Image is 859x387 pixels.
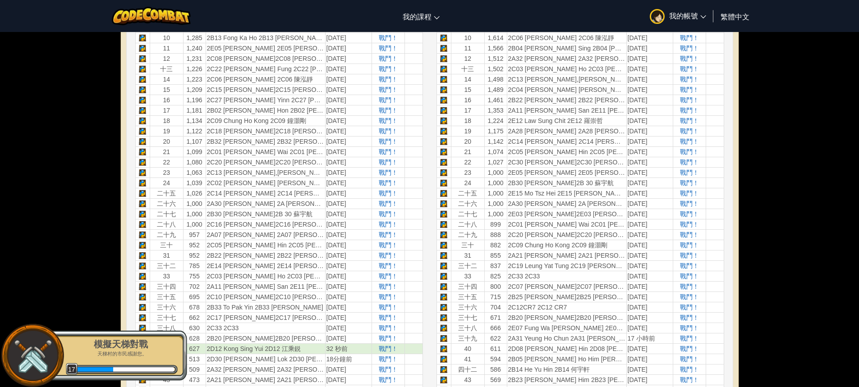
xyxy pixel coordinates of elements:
font: 戰鬥！ [680,86,699,93]
font: 19 [163,127,170,135]
a: 戰鬥！ [379,179,398,187]
a: 戰鬥！ [680,210,699,218]
font: 戰鬥！ [680,138,699,145]
font: 2C13 [PERSON_NAME],[PERSON_NAME] 2C13 [PERSON_NAME] [508,76,701,83]
font: 戰鬥！ [680,200,699,207]
a: 戰鬥！ [680,96,699,104]
font: 戰鬥！ [379,221,398,228]
font: [DATE] [326,117,346,124]
font: 2B22 [PERSON_NAME] 2B22 [PERSON_NAME] [508,96,647,104]
font: 戰鬥！ [680,34,699,41]
font: 戰鬥！ [680,117,699,124]
font: [DATE] [326,138,346,145]
a: 戰鬥！ [379,107,398,114]
font: 19 [464,127,472,135]
font: 戰鬥！ [680,169,699,176]
font: 2C05 [PERSON_NAME] Hin 2C05 [PERSON_NAME] [508,148,659,155]
font: [DATE] [628,76,648,83]
font: 2C15 [PERSON_NAME]2C15 [PERSON_NAME] [207,86,345,93]
font: 戰鬥！ [680,262,699,269]
font: 戰鬥！ [379,190,398,197]
font: 我的課程 [403,12,432,21]
font: [DATE] [628,148,648,155]
td: Python [135,115,150,126]
font: 2C03 [PERSON_NAME] Ho 2C03 [PERSON_NAME] [508,65,657,73]
font: [DATE] [628,179,648,187]
font: [DATE] [628,169,648,176]
font: 10 [163,34,170,41]
font: 戰鬥！ [680,324,699,332]
a: 戰鬥！ [379,169,398,176]
a: 戰鬥！ [379,304,398,311]
font: 23 [464,169,472,176]
td: Python [436,146,451,157]
font: 1,080 [186,159,202,166]
font: [DATE] [326,148,346,155]
font: 1,353 [487,107,503,114]
a: 戰鬥！ [680,190,699,197]
font: 戰鬥！ [680,221,699,228]
font: 1,175 [487,127,503,135]
font: 1,063 [186,169,202,176]
font: 2C27 [PERSON_NAME] Yinn 2C27 [PERSON_NAME] [207,96,360,104]
font: 2C01 [PERSON_NAME] Wai 2C01 [PERSON_NAME] [207,148,358,155]
font: 戰鬥！ [379,335,398,342]
font: 戰鬥！ [680,273,699,280]
font: 14 [163,76,170,83]
a: 我的課程 [398,4,444,28]
font: 18 [163,117,170,124]
a: 戰鬥！ [379,86,398,93]
font: 1,231 [186,55,202,62]
font: 12 [163,55,170,62]
font: 戰鬥！ [379,96,398,104]
font: 1,027 [487,159,503,166]
font: 戰鬥！ [379,34,398,41]
font: [DATE] [326,107,346,114]
font: 21 [163,148,170,155]
a: 戰鬥！ [379,273,398,280]
font: [DATE] [628,96,648,104]
td: Python [436,126,451,136]
font: 20 [464,138,472,145]
font: 1,240 [186,45,202,52]
a: 戰鬥！ [680,241,699,249]
a: 戰鬥！ [680,293,699,300]
td: Python [135,157,150,167]
font: 1,614 [487,34,503,41]
font: 1,074 [487,148,503,155]
a: 戰鬥！ [379,138,398,145]
font: 二十五 [157,190,176,197]
a: 戰鬥！ [379,45,398,52]
font: [DATE] [326,179,346,187]
font: 戰鬥！ [680,376,699,383]
a: 戰鬥！ [379,314,398,321]
a: 戰鬥！ [379,283,398,290]
td: Python [135,146,150,157]
a: 戰鬥！ [379,200,398,207]
a: 戰鬥！ [379,76,398,83]
a: 戰鬥！ [680,76,699,83]
font: 戰鬥！ [379,293,398,300]
a: 戰鬥！ [379,210,398,218]
font: 1,224 [487,117,503,124]
a: 戰鬥！ [680,148,699,155]
a: 戰鬥！ [680,304,699,311]
font: 2B02 [PERSON_NAME] Hon 2B02 [PERSON_NAME] [207,107,359,114]
font: 21 [464,148,472,155]
a: 戰鬥！ [680,127,699,135]
font: 1,512 [487,55,503,62]
img: avatar [650,9,665,24]
font: [DATE] [326,96,346,104]
font: 10 [464,34,472,41]
font: [DATE] [628,117,648,124]
font: 戰鬥！ [379,252,398,259]
a: 戰鬥！ [379,231,398,238]
font: 戰鬥！ [680,335,699,342]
